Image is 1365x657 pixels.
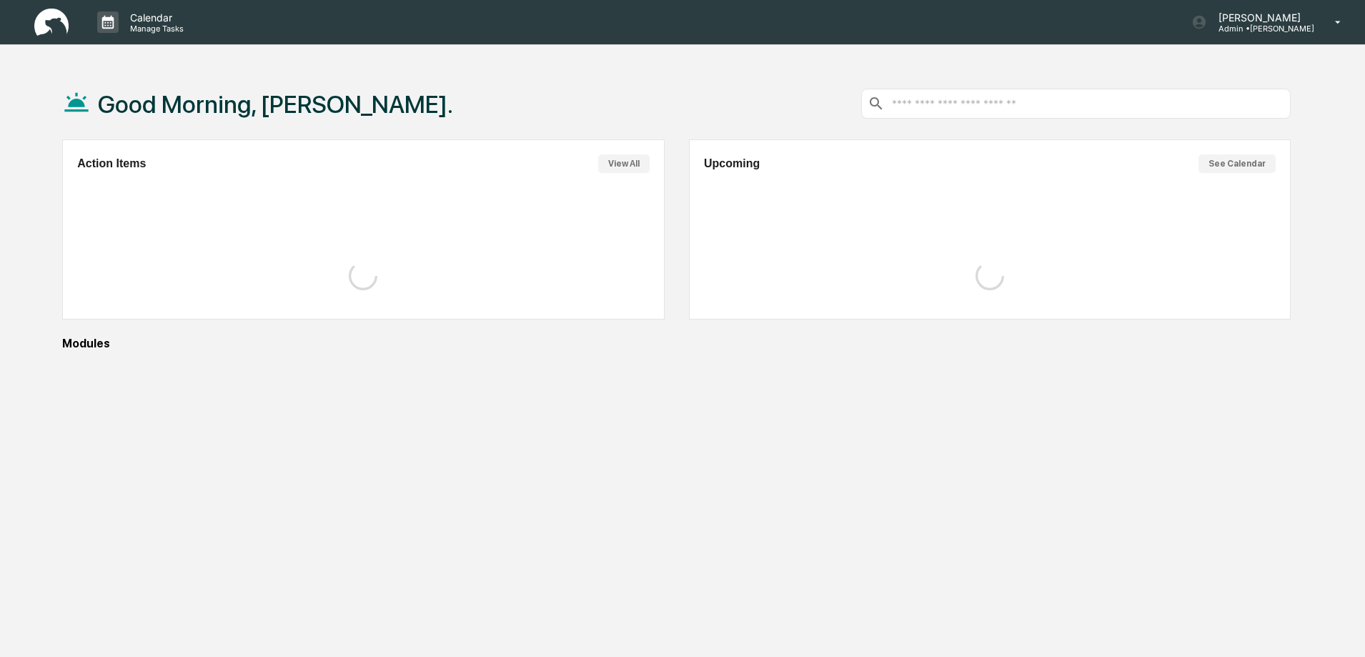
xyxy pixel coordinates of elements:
[1207,11,1314,24] p: [PERSON_NAME]
[98,90,453,119] h1: Good Morning, [PERSON_NAME].
[77,157,146,170] h2: Action Items
[704,157,760,170] h2: Upcoming
[34,9,69,36] img: logo
[598,154,650,173] button: View All
[62,337,1291,350] div: Modules
[119,11,191,24] p: Calendar
[119,24,191,34] p: Manage Tasks
[1198,154,1276,173] button: See Calendar
[1207,24,1314,34] p: Admin • [PERSON_NAME]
